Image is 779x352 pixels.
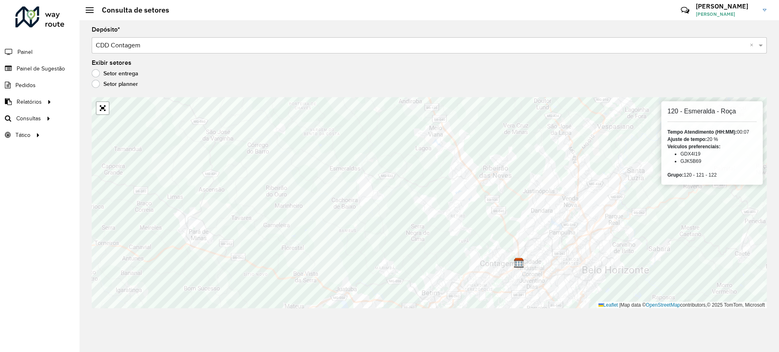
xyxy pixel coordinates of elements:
[667,136,757,143] div: 20 %
[92,25,120,34] label: Depósito
[97,102,109,114] a: Abrir mapa em tela cheia
[92,80,138,88] label: Setor planner
[667,172,684,178] strong: Grupo:
[750,41,757,50] span: Clear all
[15,81,36,90] span: Pedidos
[680,158,757,165] li: GJK5B69
[680,150,757,158] li: GDX4I19
[667,128,757,136] div: 00:07
[667,129,737,135] strong: Tempo Atendimento (HH:MM):
[696,11,757,18] span: [PERSON_NAME]
[17,98,42,106] span: Relatórios
[667,144,721,149] strong: Veículos preferenciais:
[667,137,707,142] strong: Ajuste de tempo:
[596,302,767,309] div: Map data © contributors,© 2025 TomTom, Microsoft
[16,114,41,123] span: Consultas
[17,48,32,56] span: Painel
[667,107,757,115] h6: 120 - Esmeralda - Roça
[619,302,620,308] span: |
[646,302,680,308] a: OpenStreetMap
[696,2,757,10] h3: [PERSON_NAME]
[94,6,169,15] h2: Consulta de setores
[92,69,138,77] label: Setor entrega
[92,58,131,68] label: Exibir setores
[17,64,65,73] span: Painel de Sugestão
[15,131,30,139] span: Tático
[598,302,618,308] a: Leaflet
[676,2,694,19] a: Contato Rápido
[667,171,757,179] div: 120 - 121 - 122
